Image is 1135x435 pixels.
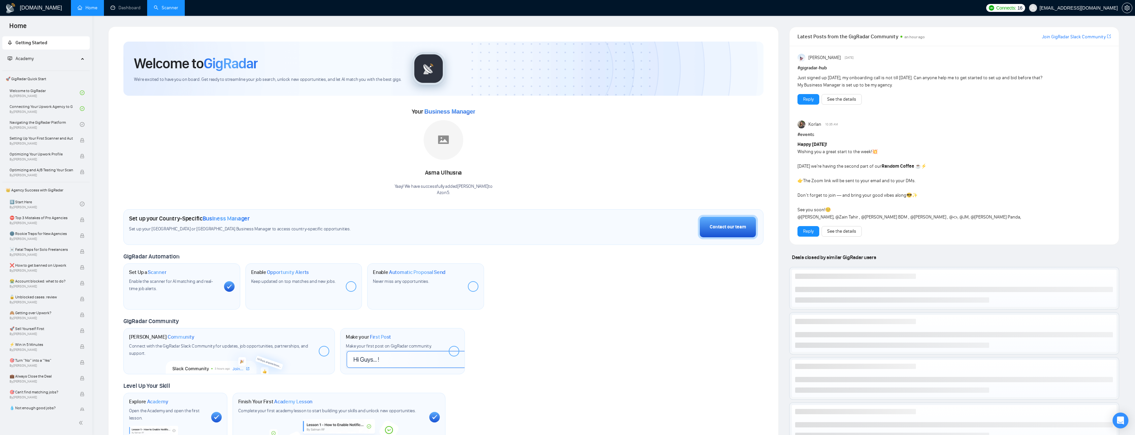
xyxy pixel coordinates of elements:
[808,121,821,128] span: Korlan
[1122,5,1132,11] span: setting
[797,64,1111,72] h1: # gigradar-hub
[80,376,84,381] span: lock
[797,32,898,41] span: Latest Posts from the GigRadar Community
[129,226,506,232] span: Set up your [GEOGRAPHIC_DATA] or [GEOGRAPHIC_DATA] Business Manager to access country-specific op...
[80,265,84,270] span: lock
[10,357,73,364] span: 🎯 Turn “No” into a “Yes”
[147,398,168,405] span: Academy
[168,334,194,340] span: Community
[2,36,90,50] li: Getting Started
[10,325,73,332] span: 🚀 Sell Yourself First
[78,5,97,11] a: homeHome
[827,96,856,103] a: See the details
[8,56,34,61] span: Academy
[797,131,1111,138] h1: # events
[80,218,84,222] span: lock
[1122,3,1132,13] button: setting
[1107,34,1111,39] span: export
[5,3,16,14] img: logo
[204,54,258,72] span: GigRadar
[267,269,309,276] span: Opportunity Alerts
[1122,5,1132,11] a: setting
[80,122,84,127] span: check-circle
[412,52,445,85] img: gigradar-logo.png
[797,120,805,128] img: Korlan
[912,192,918,198] span: ✨
[373,279,429,284] span: Never miss any opportunities.
[424,108,475,115] span: Business Manager
[123,382,170,389] span: Level Up Your Skill
[10,142,73,146] span: By [PERSON_NAME]
[129,279,213,291] span: Enable the scanner for AI matching and real-time job alerts.
[10,197,80,211] a: 1️⃣ Start HereBy[PERSON_NAME]
[882,163,914,169] strong: Random Coffee
[80,328,84,333] span: lock
[274,398,312,405] span: Academy Lesson
[1107,33,1111,40] a: export
[4,21,32,35] span: Home
[80,90,84,95] span: check-circle
[395,190,493,196] p: Azon5 .
[10,101,80,116] a: Connecting Your Upwork Agency to GigRadarBy[PERSON_NAME]
[797,94,819,105] button: Reply
[825,121,838,127] span: 10:35 AM
[10,262,73,269] span: ❌ How to get banned on Upwork
[129,398,168,405] h1: Explore
[251,269,309,276] h1: Enable
[10,284,73,288] span: By [PERSON_NAME]
[10,348,73,352] span: By [PERSON_NAME]
[921,163,926,169] span: ⚡
[797,74,1048,89] div: Just signed up [DATE], my onboarding call is not till [DATE]. Can anyone help me to get started t...
[80,106,84,111] span: check-circle
[797,226,819,237] button: Reply
[904,35,925,39] span: an hour ago
[797,141,1048,221] div: Wishing you a great start to the week! [DATE] we’re having the second part of our The Zoom link w...
[129,215,250,222] h1: Set up your Country-Specific
[1113,413,1128,428] div: Open Intercom Messenger
[16,56,34,61] span: Academy
[10,237,73,241] span: By [PERSON_NAME]
[808,54,841,61] span: [PERSON_NAME]
[1042,33,1106,41] a: Join GigRadar Slack Community
[80,313,84,317] span: lock
[10,364,73,368] span: By [PERSON_NAME]
[238,398,312,405] h1: Finish Your First
[10,221,73,225] span: By [PERSON_NAME]
[80,170,84,174] span: lock
[10,269,73,273] span: By [PERSON_NAME]
[10,157,73,161] span: By [PERSON_NAME]
[10,85,80,100] a: Welcome to GigRadarBy[PERSON_NAME]
[10,173,73,177] span: By [PERSON_NAME]
[906,192,912,198] span: 😎
[10,405,73,411] span: 💧 Not enough good jobs?
[123,318,179,325] span: GigRadar Community
[80,392,84,396] span: lock
[10,167,73,173] span: Optimizing and A/B Testing Your Scanner for Better Results
[10,294,73,300] span: 🔓 Unblocked cases: review
[1018,4,1022,12] span: 16
[373,269,445,276] h1: Enable
[698,215,758,239] button: Contact our team
[10,380,73,384] span: By [PERSON_NAME]
[789,251,879,263] span: Deals closed by similar GigRadar users
[166,344,292,374] img: slackcommunity-bg.png
[872,149,878,154] span: 💥
[797,54,805,62] img: Anisuzzaman Khan
[710,223,746,231] div: Contact our team
[827,228,856,235] a: See the details
[129,408,200,421] span: Open the Academy and open the first lesson.
[80,281,84,285] span: lock
[10,389,73,395] span: 🎯 Can't find matching jobs?
[10,341,73,348] span: ⚡ Win in 5 Minutes
[3,184,89,197] span: 👑 Agency Success with GigRadar
[412,108,475,115] span: Your
[989,5,994,11] img: upwork-logo.png
[996,4,1016,12] span: Connects:
[10,310,73,316] span: 🙈 Getting over Upwork?
[915,163,921,169] span: ☕
[845,55,854,61] span: [DATE]
[389,269,445,276] span: Automatic Proposal Send
[825,207,831,213] span: ☺️
[129,343,308,356] span: Connect with the GigRadar Slack Community for updates, job opportunities, partnerships, and support.
[10,215,73,221] span: ⛔ Top 3 Mistakes of Pro Agencies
